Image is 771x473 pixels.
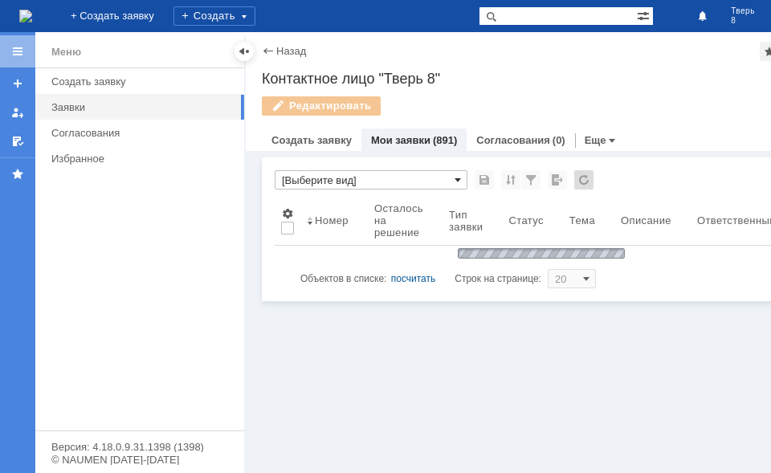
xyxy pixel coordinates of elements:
[433,134,457,146] div: (891)
[371,134,430,146] a: Мои заявки
[621,214,671,226] div: Описание
[391,269,436,288] div: посчитать
[502,196,562,246] th: Статус
[5,100,31,125] a: Мои заявки
[45,95,241,120] a: Заявки
[300,269,541,288] i: Строк на странице:
[508,214,543,226] div: Статус
[475,170,494,190] div: Сохранить вид
[501,170,520,190] div: Сортировка...
[51,153,217,165] div: Избранное
[315,214,349,226] div: Номер
[19,10,32,22] a: Перейти на домашнюю страницу
[276,45,306,57] a: Назад
[45,120,241,145] a: Согласования
[235,42,254,61] div: Скрыть меню
[281,207,294,220] span: Настройки
[173,6,255,26] div: Создать
[51,455,228,465] div: © NAUMEN [DATE]-[DATE]
[5,128,31,154] a: Мои согласования
[637,7,653,22] span: Расширенный поиск
[731,16,755,26] span: 8
[271,134,352,146] a: Создать заявку
[449,209,483,233] div: Тип заявки
[443,196,502,246] th: Тип заявки
[731,6,755,16] span: Тверь
[374,202,423,239] div: Осталось на решение
[453,246,630,261] img: wJIQAAOwAAAAAAAAAAAA==
[51,101,235,113] div: Заявки
[51,43,81,62] div: Меню
[553,134,565,146] div: (0)
[45,69,241,94] a: Создать заявку
[300,196,368,246] th: Номер
[574,170,594,190] div: Обновлять список
[569,214,595,226] div: Тема
[19,10,32,22] img: logo
[5,71,31,96] a: Создать заявку
[476,134,550,146] a: Согласования
[51,442,228,452] div: Версия: 4.18.0.9.31.1398 (1398)
[368,196,443,246] th: Осталось на решение
[585,134,606,146] a: Еще
[51,127,235,139] div: Согласования
[300,273,386,284] span: Объектов в списке:
[548,170,567,190] div: Экспорт списка
[521,170,541,190] div: Фильтрация...
[563,196,614,246] th: Тема
[51,75,235,88] div: Создать заявку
